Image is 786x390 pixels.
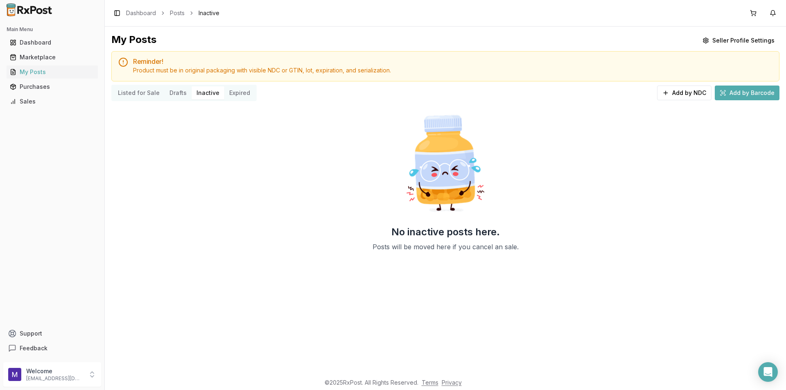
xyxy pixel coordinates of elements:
[373,242,519,252] p: Posts will be moved here if you cancel an sale.
[3,51,101,64] button: Marketplace
[10,53,95,61] div: Marketplace
[3,3,56,16] img: RxPost Logo
[192,86,224,99] button: Inactive
[133,66,772,74] div: Product must be in original packaging with visible NDC or GTIN, lot, expiration, and serialization.
[10,68,95,76] div: My Posts
[3,80,101,93] button: Purchases
[113,86,165,99] button: Listed for Sale
[26,375,83,382] p: [EMAIL_ADDRESS][DOMAIN_NAME]
[7,50,98,65] a: Marketplace
[3,65,101,79] button: My Posts
[7,79,98,94] a: Purchases
[199,9,219,17] span: Inactive
[7,94,98,109] a: Sales
[3,95,101,108] button: Sales
[8,368,21,381] img: User avatar
[3,341,101,356] button: Feedback
[657,86,711,100] button: Add by NDC
[20,344,47,352] span: Feedback
[391,225,500,239] h2: No inactive posts here.
[7,35,98,50] a: Dashboard
[3,326,101,341] button: Support
[758,362,778,382] div: Open Intercom Messenger
[10,38,95,47] div: Dashboard
[170,9,185,17] a: Posts
[10,97,95,106] div: Sales
[442,379,462,386] a: Privacy
[111,33,156,48] div: My Posts
[133,58,772,65] h5: Reminder!
[26,367,83,375] p: Welcome
[126,9,156,17] a: Dashboard
[7,65,98,79] a: My Posts
[715,86,779,100] button: Add by Barcode
[393,111,498,216] img: Sad Pill Bottle
[698,33,779,48] button: Seller Profile Settings
[224,86,255,99] button: Expired
[3,36,101,49] button: Dashboard
[7,26,98,33] h2: Main Menu
[165,86,192,99] button: Drafts
[10,83,95,91] div: Purchases
[126,9,219,17] nav: breadcrumb
[422,379,438,386] a: Terms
